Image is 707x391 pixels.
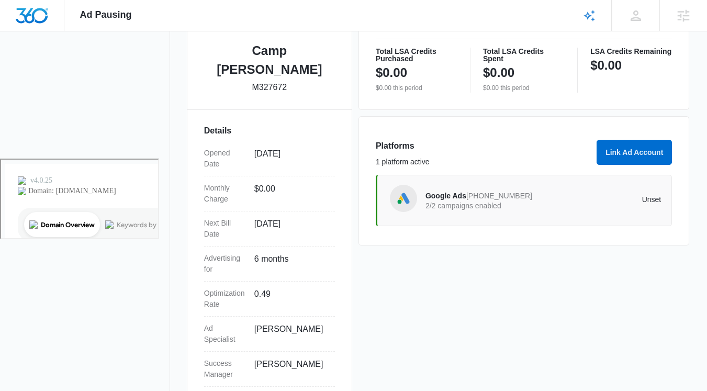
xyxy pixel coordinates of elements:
[204,317,335,352] div: Ad Specialist[PERSON_NAME]
[254,148,327,170] dd: [DATE]
[254,358,327,380] dd: [PERSON_NAME]
[204,282,335,317] div: Optimization Rate0.49
[425,202,543,209] p: 2/2 campaigns enabled
[483,83,565,93] p: $0.00 this period
[204,323,246,345] dt: Ad Specialist
[104,61,113,69] img: tab_keywords_by_traffic_grey.svg
[116,62,176,69] div: Keywords by Traffic
[483,64,514,81] p: $0.00
[254,323,327,345] dd: [PERSON_NAME]
[40,62,94,69] div: Domain Overview
[204,148,246,170] dt: Opened Date
[252,81,287,94] p: M327672
[204,358,246,380] dt: Success Manager
[204,288,246,310] dt: Optimization Rate
[204,141,335,176] div: Opened Date[DATE]
[376,48,457,62] p: Total LSA Credits Purchased
[376,83,457,93] p: $0.00 this period
[466,192,532,200] span: [PHONE_NUMBER]
[17,27,25,36] img: website_grey.svg
[204,352,335,387] div: Success Manager[PERSON_NAME]
[590,48,672,55] p: LSA Credits Remaining
[204,211,335,247] div: Next Bill Date[DATE]
[376,64,407,81] p: $0.00
[425,192,466,200] span: Google Ads
[396,191,411,206] img: Google Ads
[29,17,51,25] div: v 4.0.25
[204,176,335,211] div: Monthly Charge$0.00
[204,218,246,240] dt: Next Bill Date
[204,125,335,137] h3: Details
[204,183,246,205] dt: Monthly Charge
[590,57,622,74] p: $0.00
[28,61,37,69] img: tab_domain_overview_orange.svg
[376,140,590,152] h3: Platforms
[254,253,327,275] dd: 6 months
[376,175,672,226] a: Google AdsGoogle Ads[PHONE_NUMBER]2/2 campaigns enabledUnset
[27,27,115,36] div: Domain: [DOMAIN_NAME]
[204,253,246,275] dt: Advertising for
[204,247,335,282] div: Advertising for6 months
[254,183,327,205] dd: $0.00
[254,288,327,310] dd: 0.49
[543,196,661,203] p: Unset
[597,140,672,165] button: Link Ad Account
[17,17,25,25] img: logo_orange.svg
[204,41,335,79] h2: Camp [PERSON_NAME]
[483,48,565,62] p: Total LSA Credits Spent
[254,218,327,240] dd: [DATE]
[376,157,590,167] p: 1 platform active
[80,9,132,20] span: Ad Pausing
